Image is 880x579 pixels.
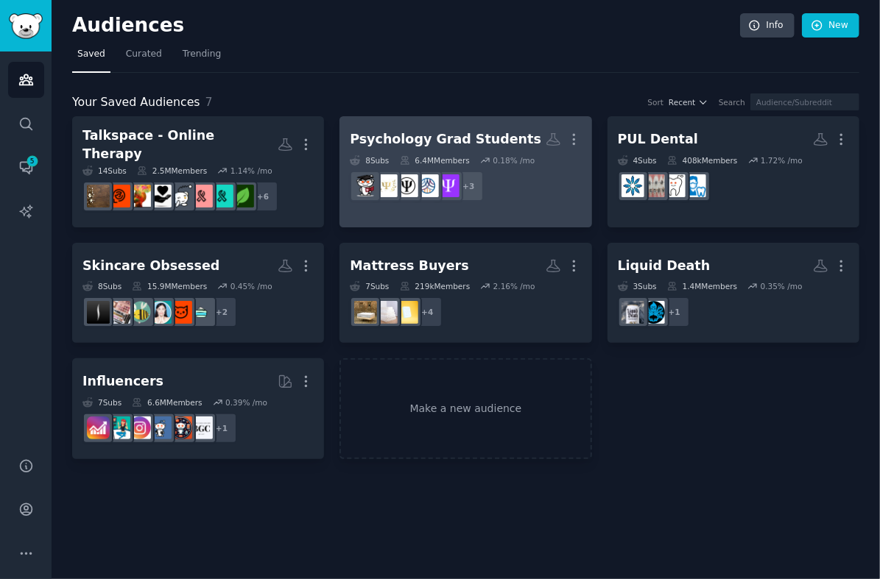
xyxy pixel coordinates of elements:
a: Talkspace - Online Therapy14Subs2.5MMembers1.14% /mo+6AnxietyDepressionadhd_anxietyAnxietyhelpAnx... [72,116,324,227]
a: Trending [177,43,226,73]
div: + 3 [453,171,484,202]
div: Liquid Death [618,257,711,275]
div: 0.18 % /mo [493,155,535,166]
div: 8 Sub s [350,155,389,166]
span: Trending [183,48,221,61]
img: ADHDmemes [128,185,151,207]
div: + 1 [206,413,237,444]
div: 14 Sub s [82,166,127,176]
div: Psychology Grad Students [350,130,541,149]
img: 30PlusSkinCare [169,301,192,324]
img: askatherapist [87,185,110,207]
img: Invisalign [622,174,644,197]
a: Saved [72,43,110,73]
img: influencermarketing [108,416,130,439]
a: Influencers7Subs6.6MMembers0.39% /mo+1BeautyGuruChattersocialmediaInstagramInstagramMarketinginfl... [72,358,324,459]
img: Anxiety [169,185,192,207]
span: Saved [77,48,105,61]
img: AsianBeauty [128,301,151,324]
div: 0.39 % /mo [225,397,267,408]
img: Instagram [149,416,172,439]
div: 1.72 % /mo [761,155,803,166]
div: 7 Sub s [82,397,122,408]
img: AnxietyDepression [231,185,254,207]
input: Audience/Subreddit [750,93,859,110]
div: 219k Members [400,281,471,291]
a: Psychology Grad Students8Subs6.4MMembers0.18% /mo+3askpsychologyAlliantUniversitypsychologyAcadem... [339,116,591,227]
img: MattressMod [375,301,398,324]
img: mentalhealth [108,185,130,207]
div: 0.45 % /mo [230,281,272,291]
div: + 2 [206,296,237,327]
img: GummySearch logo [9,13,43,39]
span: Your Saved Audiences [72,93,200,112]
div: Sort [648,97,664,107]
span: Curated [126,48,162,61]
span: 7 [205,95,213,109]
a: New [802,13,859,38]
div: 4 Sub s [618,155,657,166]
img: LiquidDeath [622,301,644,324]
div: 8 Sub s [82,281,122,291]
a: Mattress Buyers7Subs219kMembers2.16% /mo+4MattressAdvisoryMattressModMattress [339,243,591,344]
a: Liquid Death3Subs1.4MMembers0.35% /mo+1HydroHomiesLiquidDeath [608,243,859,344]
button: Recent [669,97,708,107]
a: Curated [121,43,167,73]
img: psychologystudents [354,174,377,197]
div: Skincare Obsessed [82,257,219,275]
span: 5 [26,156,39,166]
h2: Audiences [72,14,740,38]
a: Skincare Obsessed8Subs15.9MMembers0.45% /mo+2Skincare_Addiction30PlusSkinCarekoreanskincareAsianB... [72,243,324,344]
div: + 6 [247,181,278,212]
div: 6.6M Members [132,397,202,408]
div: Search [719,97,745,107]
div: 2.16 % /mo [493,281,535,291]
div: Influencers [82,372,163,391]
div: 1.4M Members [667,281,737,291]
div: 15.9M Members [132,281,207,291]
div: 2.5M Members [137,166,207,176]
img: InstagramGrowthTips [87,416,110,439]
a: Info [740,13,795,38]
img: Sephora [87,301,110,324]
img: koreanskincare [149,301,172,324]
img: HydroHomies [642,301,665,324]
img: Mattress [354,301,377,324]
img: Dentistry [663,174,686,197]
a: Make a new audience [339,358,591,459]
div: 3 Sub s [618,281,657,291]
img: AcademicPsychology [375,174,398,197]
div: 0.35 % /mo [761,281,803,291]
a: 5 [8,149,44,185]
div: Talkspace - Online Therapy [82,127,278,163]
span: Recent [669,97,695,107]
img: Anxietyhelp [190,185,213,207]
div: + 1 [659,296,690,327]
img: braces [642,174,665,197]
div: Mattress Buyers [350,257,469,275]
img: depression_help [149,185,172,207]
img: Skincare_Addiction [190,301,213,324]
div: 6.4M Members [400,155,470,166]
img: psychology [395,174,418,197]
div: 7 Sub s [350,281,389,291]
img: askpsychology [437,174,460,197]
img: AlliantUniversity [416,174,439,197]
div: 1.14 % /mo [230,166,272,176]
img: adhd_anxiety [211,185,233,207]
img: BeautyGuruChatter [190,416,213,439]
div: 408k Members [667,155,738,166]
img: askdentists [683,174,706,197]
div: + 4 [412,296,443,327]
a: PUL Dental4Subs408kMembers1.72% /moaskdentistsDentistrybracesInvisalign [608,116,859,227]
img: PanPorn [108,301,130,324]
div: PUL Dental [618,130,698,149]
img: InstagramMarketing [128,416,151,439]
img: MattressAdvisory [395,301,418,324]
img: socialmedia [169,416,192,439]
